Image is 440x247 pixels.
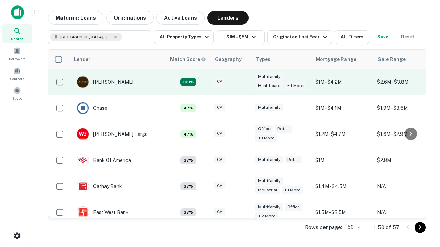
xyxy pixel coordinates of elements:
div: Capitalize uses an advanced AI algorithm to match your search with the best lender. The match sco... [170,56,206,63]
a: Saved [2,84,32,103]
button: Lenders [207,11,249,25]
button: Originations [106,11,154,25]
button: Originated Last Year [267,30,332,44]
td: $1.4M - $4.5M [312,173,374,199]
td: $1.5M - $3.5M [312,199,374,225]
button: Go to next page [415,222,426,233]
th: Capitalize uses an advanced AI algorithm to match your search with the best lender. The match sco... [166,50,211,69]
div: Types [256,55,271,63]
td: $2.6M - $3.8M [374,69,436,95]
div: CA [214,78,225,85]
div: Sale Range [378,55,406,63]
button: Reset [397,30,419,44]
div: Lender [74,55,90,63]
img: picture [77,102,89,114]
div: Healthcare [255,82,283,90]
button: Save your search to get updates of matches that match your search criteria. [372,30,394,44]
div: Matching Properties: 19, hasApolloMatch: undefined [180,78,196,86]
div: Retail [275,125,292,133]
td: $2.8M [374,147,436,173]
div: Geography [215,55,242,63]
span: [GEOGRAPHIC_DATA], [GEOGRAPHIC_DATA], [GEOGRAPHIC_DATA] [60,34,111,40]
a: Borrowers [2,44,32,63]
td: N/A [374,199,436,225]
div: Chase [77,102,107,114]
button: $1M - $5M [217,30,265,44]
td: $1.6M - $2.9M [374,121,436,147]
span: Contacts [10,76,24,81]
td: $1M - $4.2M [312,69,374,95]
div: Industrial [255,186,280,194]
th: Sale Range [374,50,436,69]
p: 1–50 of 57 [373,223,399,232]
div: Mortgage Range [316,55,356,63]
a: Contacts [2,64,32,83]
div: [PERSON_NAME] [77,76,133,88]
img: picture [77,207,89,218]
div: CA [214,156,225,164]
div: Matching Properties: 4, hasApolloMatch: undefined [180,182,196,190]
p: Rows per page: [305,223,342,232]
button: Active Loans [156,11,205,25]
div: East West Bank [77,206,129,219]
td: $1M [312,147,374,173]
div: CA [214,104,225,111]
div: Bank Of America [77,154,131,166]
a: Search [2,24,32,43]
div: Retail [285,156,302,164]
button: All Filters [335,30,369,44]
td: N/A [374,173,436,199]
th: Mortgage Range [312,50,374,69]
h6: Match Score [170,56,205,63]
div: + 1 more [285,82,306,90]
img: picture [77,76,89,88]
div: Multifamily [255,177,283,185]
img: picture [77,154,89,166]
span: Search [11,36,23,42]
div: [PERSON_NAME] Fargo [77,128,148,140]
img: capitalize-icon.png [11,5,24,19]
td: $1M - $4.1M [312,95,374,121]
div: Cathay Bank [77,180,122,192]
div: Matching Properties: 4, hasApolloMatch: undefined [180,208,196,216]
div: + 1 more [255,134,277,142]
div: + 2 more [255,212,278,220]
th: Types [252,50,312,69]
div: Matching Properties: 5, hasApolloMatch: undefined [180,130,196,138]
div: CA [214,208,225,216]
button: All Property Types [154,30,214,44]
div: CA [214,130,225,138]
div: Matching Properties: 5, hasApolloMatch: undefined [180,104,196,112]
th: Lender [70,50,166,69]
td: $1.9M - $3.6M [374,95,436,121]
span: Saved [12,96,22,101]
button: Maturing Loans [48,11,103,25]
div: Matching Properties: 4, hasApolloMatch: undefined [180,156,196,164]
div: CA [214,182,225,190]
div: Multifamily [255,203,283,211]
img: picture [77,128,89,140]
div: Office [285,203,302,211]
div: Multifamily [255,73,283,81]
div: 50 [345,222,362,232]
div: Office [255,125,273,133]
td: $1.2M - $4.7M [312,121,374,147]
th: Geography [211,50,252,69]
span: Borrowers [9,56,25,61]
div: Multifamily [255,104,283,111]
iframe: Chat Widget [406,170,440,203]
div: + 1 more [282,186,303,194]
div: Originated Last Year [273,33,329,41]
div: Multifamily [255,156,283,164]
img: picture [77,180,89,192]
